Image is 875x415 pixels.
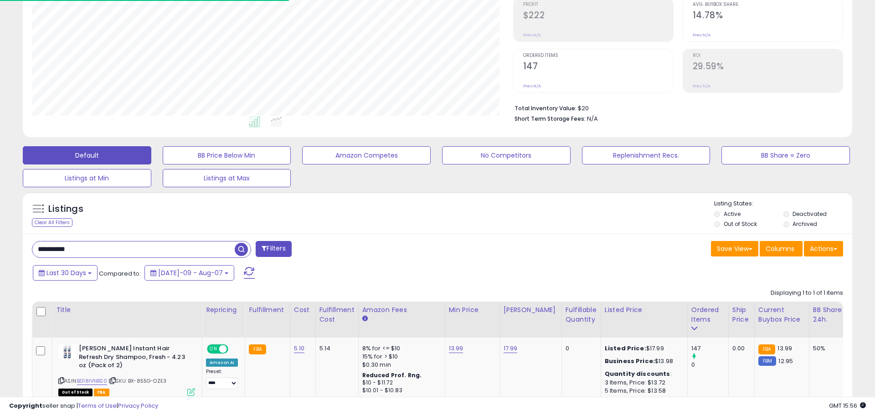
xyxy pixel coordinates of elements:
h2: 29.59% [693,61,843,73]
span: | SKU: BX-855G-OZE3 [108,377,166,384]
small: Prev: N/A [693,83,710,89]
div: 0.00 [732,344,747,353]
span: Compared to: [99,269,141,278]
b: Short Term Storage Fees: [515,115,586,123]
div: Displaying 1 to 1 of 1 items [771,289,843,297]
button: Default [23,146,151,164]
span: ON [208,345,219,353]
span: Avg. Buybox Share [693,2,843,7]
button: Save View [711,241,758,256]
div: $0.30 min [362,361,438,369]
a: 13.99 [449,344,463,353]
h2: $222 [523,10,673,22]
div: Fulfillment [249,305,286,315]
span: ROI [693,53,843,58]
div: [PERSON_NAME] [504,305,558,315]
a: 17.99 [504,344,518,353]
button: Last 30 Days [33,265,98,281]
label: Active [724,210,741,218]
button: No Competitors [442,146,571,164]
div: Fulfillable Quantity [566,305,597,324]
p: Listing States: [714,200,852,208]
div: : [605,370,680,378]
span: Columns [766,244,794,253]
button: [DATE]-09 - Aug-07 [144,265,234,281]
div: 147 [691,344,728,353]
div: Ordered Items [691,305,725,324]
small: FBA [758,344,775,354]
span: N/A [587,114,598,123]
button: Filters [256,241,291,257]
div: $13.98 [605,357,680,365]
div: Repricing [206,305,241,315]
div: 8% for <= $10 [362,344,438,353]
span: All listings that are currently out of stock and unavailable for purchase on Amazon [58,389,93,396]
h2: 147 [523,61,673,73]
div: Amazon AI [206,359,238,367]
small: FBA [249,344,266,354]
label: Archived [793,220,817,228]
button: Columns [760,241,803,256]
span: 12.95 [778,357,793,365]
span: 13.99 [777,344,792,353]
span: [DATE]-09 - Aug-07 [158,268,223,277]
div: 15% for > $10 [362,353,438,361]
img: 41soGAT9dcL._SL40_.jpg [58,344,77,359]
button: BB Share = Zero [721,146,850,164]
button: Amazon Competes [302,146,431,164]
a: B018IVNBS0 [77,377,107,385]
div: ASIN: [58,344,195,395]
div: Cost [294,305,312,315]
span: OFF [227,345,242,353]
div: 0 [566,344,594,353]
div: 0 [691,361,728,369]
div: 5.14 [319,344,351,353]
small: Prev: N/A [523,83,541,89]
li: $20 [515,102,836,113]
div: BB Share 24h. [813,305,846,324]
div: $17.99 [605,344,680,353]
div: 50% [813,344,843,353]
label: Out of Stock [724,220,757,228]
small: Prev: N/A [693,32,710,38]
b: Business Price: [605,357,655,365]
b: Reduced Prof. Rng. [362,371,422,379]
span: Last 30 Days [46,268,86,277]
button: BB Price Below Min [163,146,291,164]
b: [PERSON_NAME] Instant Hair Refresh Dry Shampoo, Fresh - 4.23 oz (Pack of 2) [79,344,190,372]
button: Listings at Max [163,169,291,187]
div: $10.01 - $10.83 [362,387,438,395]
label: Deactivated [793,210,827,218]
div: Current Buybox Price [758,305,805,324]
b: Total Inventory Value: [515,104,576,112]
button: Replenishment Recs. [582,146,710,164]
div: Preset: [206,369,238,389]
div: Ship Price [732,305,751,324]
span: 2025-09-7 15:56 GMT [829,401,866,410]
span: Ordered Items [523,53,673,58]
h5: Listings [48,203,83,215]
div: Title [56,305,198,315]
span: FBA [94,389,109,396]
small: Prev: N/A [523,32,541,38]
div: $10 - $11.72 [362,379,438,387]
span: Profit [523,2,673,7]
div: Amazon Fees [362,305,441,315]
b: Listed Price: [605,344,646,353]
button: Actions [804,241,843,256]
b: Quantity discounts [605,369,670,378]
div: Min Price [449,305,496,315]
div: seller snap | | [9,402,158,410]
h2: 14.78% [693,10,843,22]
div: Clear All Filters [32,218,72,227]
a: Privacy Policy [118,401,158,410]
div: Fulfillment Cost [319,305,355,324]
div: 5 Items, Price: $13.58 [605,387,680,395]
div: 3 Items, Price: $13.72 [605,379,680,387]
a: 5.10 [294,344,305,353]
button: Listings at Min [23,169,151,187]
small: FBM [758,356,776,366]
small: Amazon Fees. [362,315,368,323]
a: Terms of Use [78,401,117,410]
strong: Copyright [9,401,42,410]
